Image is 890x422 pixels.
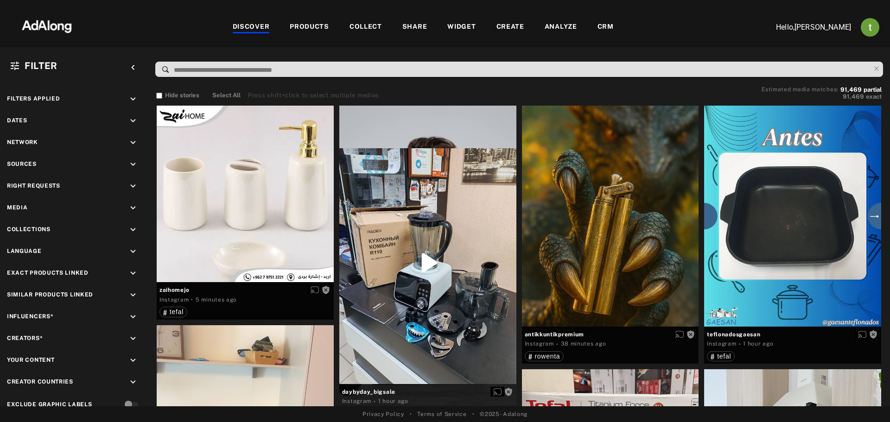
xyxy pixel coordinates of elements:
span: Creators* [7,335,43,341]
time: 2025-09-30T14:24:36.000Z [196,296,237,303]
div: Press shift+click to select multiple medias [248,91,379,100]
i: keyboard_arrow_down [128,377,138,387]
div: rowenta [528,353,560,359]
span: Filters applied [7,95,60,102]
span: • [472,410,475,418]
button: Hide stories [156,91,199,100]
div: Instagram [159,296,189,304]
div: WIDGET [447,22,476,33]
time: 2025-09-30T13:13:25.000Z [743,340,773,347]
span: Network [7,139,38,145]
span: © 2025 - Adalong [480,410,528,418]
span: Media [7,204,28,211]
p: Hello, [PERSON_NAME] [758,22,851,33]
i: keyboard_arrow_down [128,312,138,322]
button: Enable diffusion on this media [855,329,869,339]
div: CREATE [496,22,524,33]
span: tefal [170,308,184,315]
time: 2025-09-30T13:52:32.000Z [561,340,606,347]
span: Rights not requested [869,331,877,337]
span: tefal [717,353,731,360]
i: keyboard_arrow_down [128,355,138,365]
a: Terms of Service [417,410,466,418]
span: Right Requests [7,183,60,189]
i: keyboard_arrow_down [128,138,138,148]
span: · [739,340,741,348]
div: Instagram [525,340,554,348]
div: SHARE [402,22,427,33]
span: Creator Countries [7,378,73,385]
i: keyboard_arrow_down [128,290,138,300]
button: 91,469partial [840,88,882,92]
img: ACg8ocJj1Mp6hOb8A41jL1uwSMxz7God0ICt0FEFk954meAQ=s96-c [861,18,879,37]
a: Privacy Policy [362,410,404,418]
span: Filter [25,60,57,71]
span: 91,469 [843,93,864,100]
span: Similar Products Linked [7,291,93,298]
i: keyboard_arrow_down [128,181,138,191]
div: PRODUCTS [290,22,329,33]
div: DISCOVER [233,22,270,33]
i: keyboard_arrow_down [128,334,138,344]
span: teflonadosgaesan [707,330,878,339]
div: ANALYZE [545,22,577,33]
img: 63233d7d88ed69de3c212112c67096b6.png [6,12,88,39]
div: tefal [711,353,731,359]
div: Instagram [707,340,736,348]
i: keyboard_arrow_left [128,63,138,73]
span: 91,469 [840,86,862,93]
span: • [410,410,412,418]
i: keyboard_arrow_down [128,268,138,278]
button: Enable diffusion on this media [308,285,322,295]
div: tefal [163,309,184,315]
i: keyboard_arrow_down [128,246,138,257]
button: 91,469exact [762,92,882,101]
i: keyboard_arrow_down [128,203,138,213]
span: Language [7,248,42,254]
span: Influencers* [7,313,53,320]
i: keyboard_arrow_down [128,159,138,170]
span: · [556,340,559,348]
span: Your Content [7,357,54,363]
span: · [191,296,193,303]
div: CRM [598,22,614,33]
i: keyboard_arrow_down [128,116,138,126]
div: Exclude Graphic Labels [7,400,92,409]
i: keyboard_arrow_down [128,225,138,235]
i: keyboard_arrow_down [128,94,138,104]
span: zaihomejo [159,286,331,294]
span: Sources [7,161,37,167]
button: Select All [212,91,241,100]
span: Estimated media matches: [762,86,839,93]
button: Enable diffusion on this media [673,329,687,339]
button: Account settings [858,16,882,39]
span: Collections [7,226,51,233]
span: Rights not requested [322,286,330,293]
span: rowenta [535,353,560,360]
div: COLLECT [350,22,382,33]
span: Exact Products Linked [7,270,89,276]
span: Dates [7,117,27,124]
span: Rights not requested [687,331,695,337]
span: antikkuntikpremium [525,330,696,339]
